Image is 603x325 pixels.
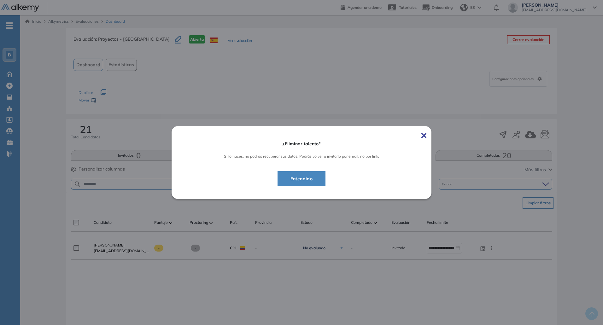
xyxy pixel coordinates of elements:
[489,252,603,325] iframe: Chat Widget
[489,252,603,325] div: Widget de chat
[189,141,414,147] span: ¿Eliminar talento?
[224,154,379,159] span: Si lo haces, no podrás recuperar sus datos. Podrás volver a invitarlo por email, no por link.
[421,133,426,138] img: Cerrar
[278,171,326,186] button: Entendido
[285,175,318,183] span: Entendido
